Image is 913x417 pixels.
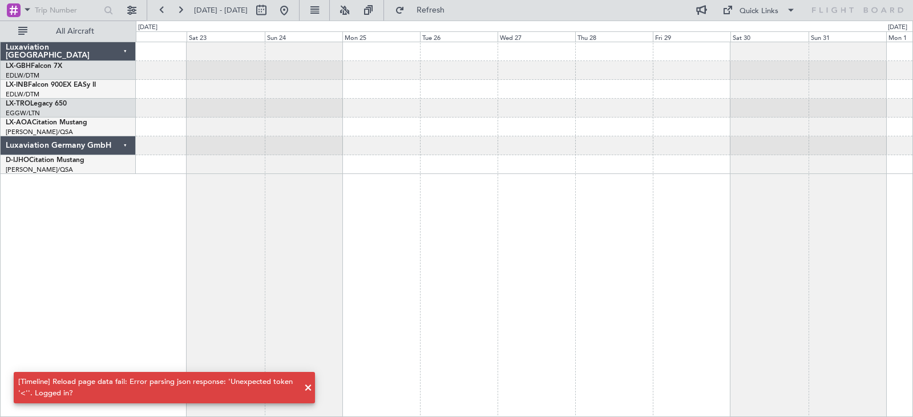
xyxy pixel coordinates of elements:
span: Refresh [407,6,455,14]
input: Trip Number [35,2,100,19]
span: [DATE] - [DATE] [194,5,248,15]
a: D-IJHOCitation Mustang [6,157,84,164]
div: Thu 28 [575,31,653,42]
span: LX-AOA [6,119,32,126]
a: [PERSON_NAME]/QSA [6,165,73,174]
span: LX-TRO [6,100,30,107]
div: Sun 31 [809,31,886,42]
button: All Aircraft [13,22,124,41]
a: [PERSON_NAME]/QSA [6,128,73,136]
span: LX-GBH [6,63,31,70]
div: Fri 29 [653,31,730,42]
div: [DATE] [138,23,157,33]
span: LX-INB [6,82,28,88]
div: [Timeline] Reload page data fail: Error parsing json response: 'Unexpected token '<''. Logged in? [18,376,298,399]
a: EDLW/DTM [6,90,39,99]
div: Wed 27 [498,31,575,42]
span: All Aircraft [30,27,120,35]
div: Fri 22 [109,31,187,42]
a: EGGW/LTN [6,109,40,118]
div: Tue 26 [420,31,498,42]
span: D-IJHO [6,157,29,164]
div: Sun 24 [265,31,342,42]
div: Sat 30 [730,31,808,42]
a: LX-INBFalcon 900EX EASy II [6,82,96,88]
div: Sat 23 [187,31,264,42]
div: [DATE] [888,23,907,33]
a: LX-GBHFalcon 7X [6,63,62,70]
a: EDLW/DTM [6,71,39,80]
div: Quick Links [740,6,778,17]
a: LX-AOACitation Mustang [6,119,87,126]
button: Refresh [390,1,458,19]
a: LX-TROLegacy 650 [6,100,67,107]
div: Mon 25 [342,31,420,42]
button: Quick Links [717,1,801,19]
